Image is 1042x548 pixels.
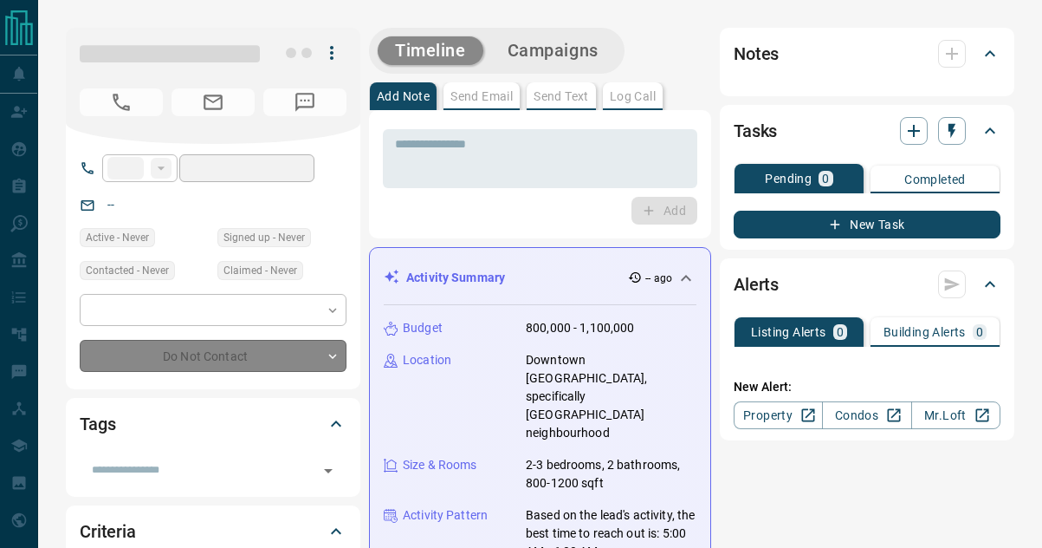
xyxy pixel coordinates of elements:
span: Signed up - Never [223,229,305,246]
p: Pending [765,173,812,185]
p: 0 [976,326,983,338]
p: -- ago [645,271,672,286]
div: Notes [734,33,1000,75]
h2: Criteria [80,518,136,545]
div: Activity Summary-- ago [384,262,696,294]
button: Timeline [378,36,483,65]
p: Downtown [GEOGRAPHIC_DATA], specifically [GEOGRAPHIC_DATA] neighbourhood [526,351,696,442]
p: Size & Rooms [403,456,477,474]
span: No Number [80,88,163,116]
a: Property [734,401,823,429]
a: Mr.Loft [911,401,1000,429]
p: Add Note [377,90,430,102]
h2: Tags [80,410,115,438]
div: Alerts [734,264,1000,305]
button: Open [316,459,340,483]
a: -- [107,198,114,212]
h2: Tasks [734,117,777,145]
p: Activity Summary [406,269,505,287]
span: No Number [263,88,346,116]
a: Condos [822,401,911,429]
p: Activity Pattern [403,506,488,525]
div: Tasks [734,110,1000,152]
span: Contacted - Never [86,262,169,279]
span: No Email [172,88,255,116]
div: Tags [80,403,346,445]
button: New Task [734,211,1000,238]
p: 0 [837,326,844,338]
p: 0 [822,173,829,185]
p: New Alert: [734,378,1000,396]
button: Campaigns [490,36,616,65]
p: Building Alerts [883,326,966,338]
span: Claimed - Never [223,262,297,279]
p: 2-3 bedrooms, 2 bathrooms, 800-1200 sqft [526,456,696,493]
div: Do Not Contact [80,340,346,372]
p: Location [403,351,451,369]
p: Listing Alerts [751,326,826,338]
h2: Notes [734,40,779,68]
span: Active - Never [86,229,149,246]
p: Budget [403,319,443,337]
h2: Alerts [734,271,779,298]
p: Completed [904,173,966,186]
p: 800,000 - 1,100,000 [526,319,635,337]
